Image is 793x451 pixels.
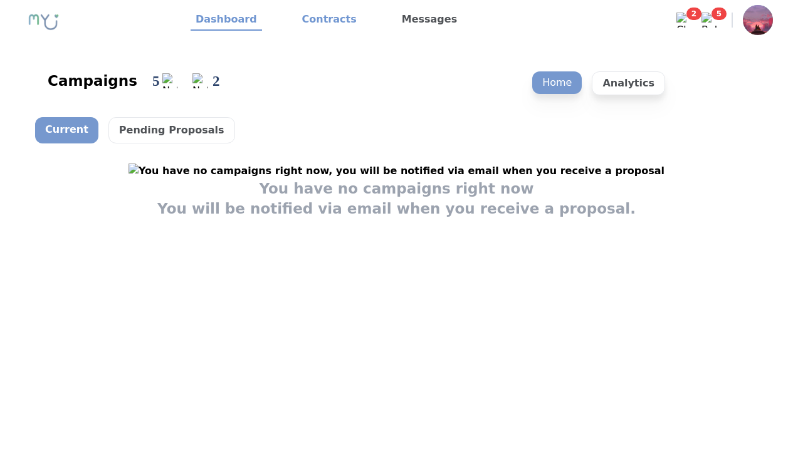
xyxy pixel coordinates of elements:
[191,9,262,31] a: Dashboard
[686,8,701,20] span: 2
[162,73,177,88] img: Notification
[743,5,773,35] img: Profile
[108,117,235,143] p: Pending Proposals
[152,70,162,92] div: 5
[297,9,362,31] a: Contracts
[192,73,207,88] img: Notification
[397,9,462,31] a: Messages
[701,13,717,28] img: Bell
[532,71,582,94] p: Home
[129,163,664,179] img: You have no campaigns right now, you will be notified via email when you receive a proposal
[35,117,98,143] p: Current
[213,70,223,92] div: 2
[676,13,691,28] img: Chat
[157,199,636,219] h1: You will be notified via email when you receive a proposal.
[592,71,665,95] p: Analytics
[259,179,533,199] h1: You have no campaigns right now
[48,71,137,91] div: Campaigns
[712,8,727,20] span: 5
